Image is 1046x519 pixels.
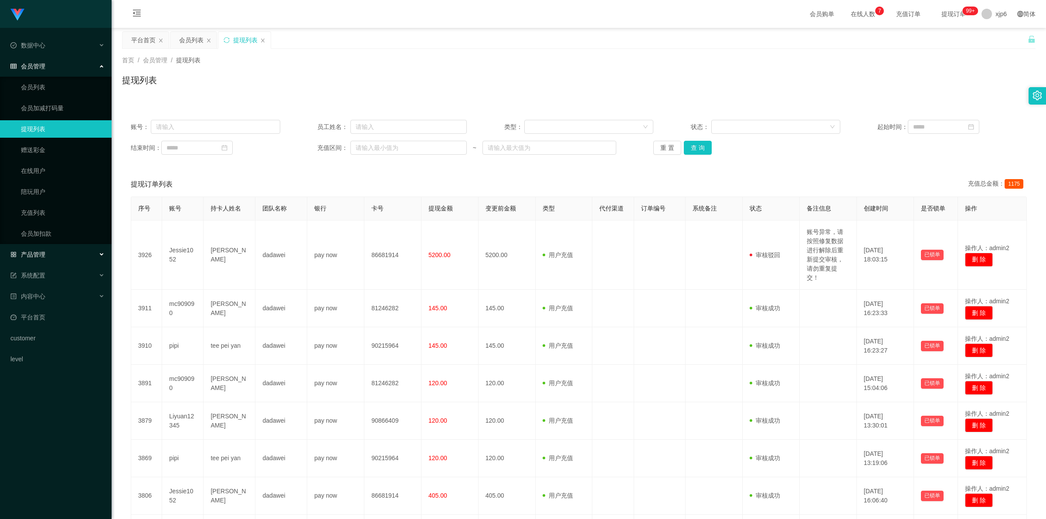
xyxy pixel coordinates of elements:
td: dadawei [255,402,307,440]
span: 用户充值 [543,342,573,349]
i: 图标: close [158,38,163,43]
span: 操作人：admin2 [965,410,1009,417]
span: 审核成功 [750,305,780,312]
div: 平台首页 [131,32,156,48]
td: [DATE] 13:19:06 [857,440,914,477]
td: dadawei [255,440,307,477]
i: 图标: check-circle-o [10,42,17,48]
span: 员工姓名： [317,122,350,132]
td: [PERSON_NAME] [204,290,255,327]
button: 删 除 [965,456,993,470]
a: 会员加减打码量 [21,99,105,117]
span: ~ [467,143,482,153]
a: customer [10,329,105,347]
button: 删 除 [965,253,993,267]
span: 产品管理 [10,251,45,258]
td: 3869 [131,440,162,477]
i: 图标: close [206,38,211,43]
i: 图标: calendar [968,124,974,130]
img: logo.9652507e.png [10,9,24,21]
button: 删 除 [965,418,993,432]
td: dadawei [255,477,307,515]
span: 订单编号 [641,205,666,212]
div: 提现列表 [233,32,258,48]
td: pay now [307,402,364,440]
input: 请输入 [350,120,467,134]
span: 145.00 [428,305,447,312]
span: 首页 [122,57,134,64]
td: pipi [162,440,204,477]
td: 120.00 [479,402,536,440]
button: 删 除 [965,381,993,395]
button: 已锁单 [921,416,944,426]
span: 状态： [691,122,711,132]
td: 81246282 [364,365,421,402]
span: 405.00 [428,492,447,499]
span: 提现订单列表 [131,179,173,190]
span: 系统配置 [10,272,45,279]
input: 请输入最大值为 [482,141,616,155]
span: 创建时间 [864,205,888,212]
td: [DATE] 16:06:40 [857,477,914,515]
span: 操作人：admin2 [965,373,1009,380]
span: 备注信息 [807,205,831,212]
span: 120.00 [428,417,447,424]
span: 145.00 [428,342,447,349]
td: 120.00 [479,365,536,402]
div: 会员列表 [179,32,204,48]
td: [PERSON_NAME] [204,477,255,515]
a: level [10,350,105,368]
td: [DATE] 18:03:15 [857,220,914,290]
span: 操作人：admin2 [965,485,1009,492]
a: 会员列表 [21,78,105,96]
td: pay now [307,220,364,290]
span: 充值区间： [317,143,350,153]
span: 类型 [543,205,555,212]
td: 90866409 [364,402,421,440]
td: 账号异常，请按照修复数据进行解除后重新提交审核，请勿重复提交！ [800,220,857,290]
span: 类型： [504,122,525,132]
span: 是否锁单 [921,205,945,212]
button: 已锁单 [921,453,944,464]
span: 结束时间： [131,143,161,153]
span: 审核成功 [750,342,780,349]
span: 用户充值 [543,251,573,258]
td: 3926 [131,220,162,290]
span: 操作人：admin2 [965,448,1009,455]
td: 81246282 [364,290,421,327]
a: 图标: dashboard平台首页 [10,309,105,326]
td: 86681914 [364,477,421,515]
span: 审核驳回 [750,251,780,258]
i: 图标: menu-fold [122,0,152,28]
span: 操作人：admin2 [965,244,1009,251]
span: / [171,57,173,64]
span: 账号 [169,205,181,212]
button: 删 除 [965,343,993,357]
span: 起始时间： [877,122,908,132]
a: 赠送彩金 [21,141,105,159]
span: 在线人数 [846,11,880,17]
td: mc909090 [162,290,204,327]
i: 图标: appstore-o [10,251,17,258]
a: 提现列表 [21,120,105,138]
td: [DATE] 16:23:27 [857,327,914,365]
input: 请输入 [151,120,280,134]
td: [PERSON_NAME] [204,402,255,440]
i: 图标: setting [1032,91,1042,100]
td: 3891 [131,365,162,402]
sup: 7 [875,7,884,15]
td: 3806 [131,477,162,515]
td: pay now [307,365,364,402]
span: 账号： [131,122,151,132]
td: pay now [307,440,364,477]
i: 图标: global [1017,11,1023,17]
span: 用户充值 [543,492,573,499]
div: 充值总金额： [968,179,1027,190]
span: 5200.00 [428,251,451,258]
span: 变更前金额 [486,205,516,212]
td: 3879 [131,402,162,440]
button: 已锁单 [921,250,944,260]
td: pay now [307,290,364,327]
a: 会员加扣款 [21,225,105,242]
i: 图标: close [260,38,265,43]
